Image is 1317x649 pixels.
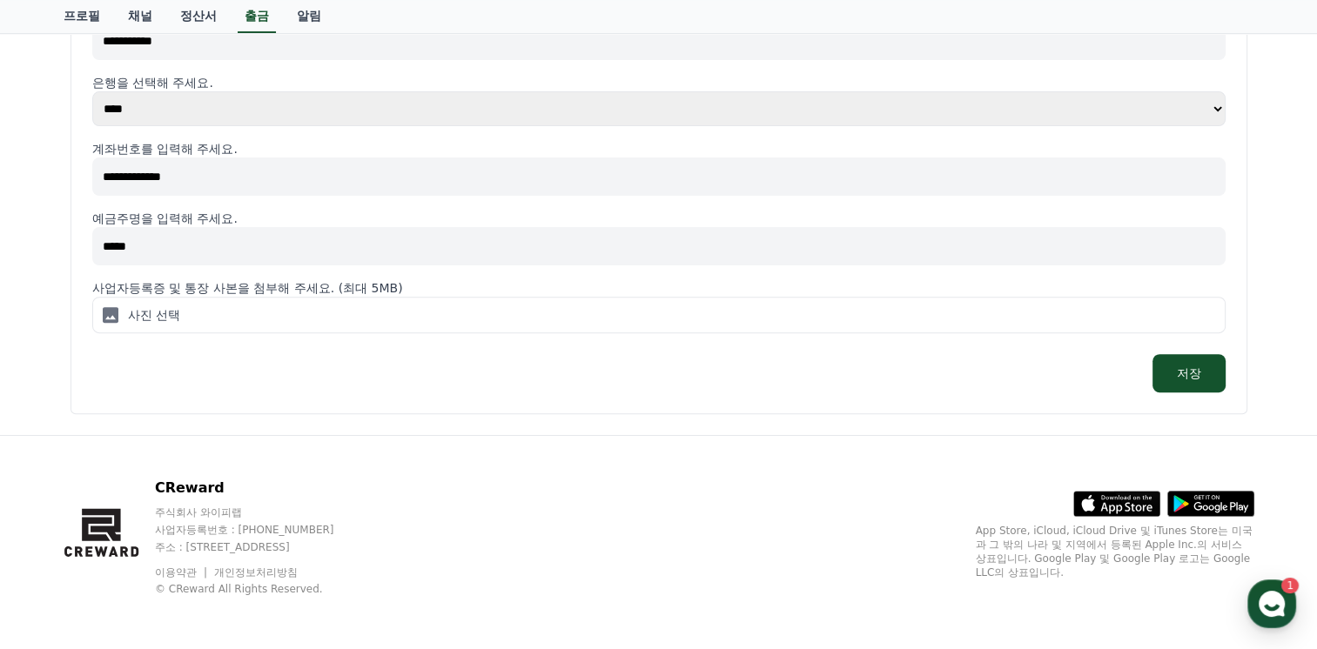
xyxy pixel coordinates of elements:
[128,306,180,324] p: 사진 선택
[155,523,367,537] p: 사업자등록번호 : [PHONE_NUMBER]
[976,524,1254,579] p: App Store, iCloud, iCloud Drive 및 iTunes Store는 미국과 그 밖의 나라 및 지역에서 등록된 Apple Inc.의 서비스 상표입니다. Goo...
[214,566,298,579] a: 개인정보처리방침
[155,582,367,596] p: © CReward All Rights Reserved.
[155,540,367,554] p: 주소 : [STREET_ADDRESS]
[92,74,1226,91] p: 은행을 선택해 주세요.
[155,478,367,498] p: CReward
[92,210,1226,227] p: 예금주명을 입력해 주세요.
[5,505,115,548] a: 홈
[225,505,334,548] a: 설정
[92,140,1226,157] p: 계좌번호를 입력해 주세요.
[92,279,1226,297] p: 사업자등록증 및 통장 사본을 첨부해 주세요. (최대 5MB)
[269,531,290,545] span: 설정
[155,505,367,519] p: 주식회사 와이피랩
[177,504,183,518] span: 1
[115,505,225,548] a: 1대화
[1152,354,1226,392] button: 저장
[155,566,210,579] a: 이용약관
[159,532,180,545] span: 대화
[55,531,65,545] span: 홈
